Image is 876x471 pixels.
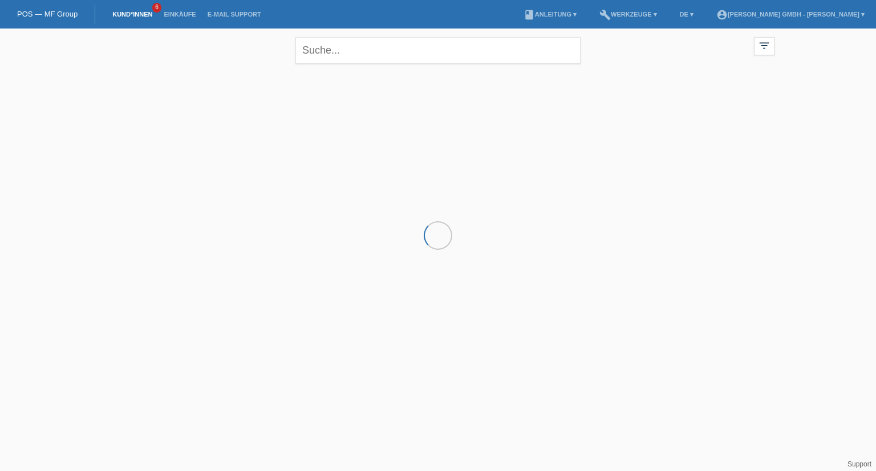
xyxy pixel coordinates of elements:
[524,9,535,21] i: book
[518,11,582,18] a: bookAnleitung ▾
[847,460,871,468] a: Support
[152,3,161,13] span: 6
[711,11,870,18] a: account_circle[PERSON_NAME] GmbH - [PERSON_NAME] ▾
[758,39,770,52] i: filter_list
[107,11,158,18] a: Kund*innen
[295,37,581,64] input: Suche...
[599,9,611,21] i: build
[716,9,728,21] i: account_circle
[674,11,699,18] a: DE ▾
[158,11,201,18] a: Einkäufe
[17,10,78,18] a: POS — MF Group
[594,11,663,18] a: buildWerkzeuge ▾
[202,11,267,18] a: E-Mail Support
